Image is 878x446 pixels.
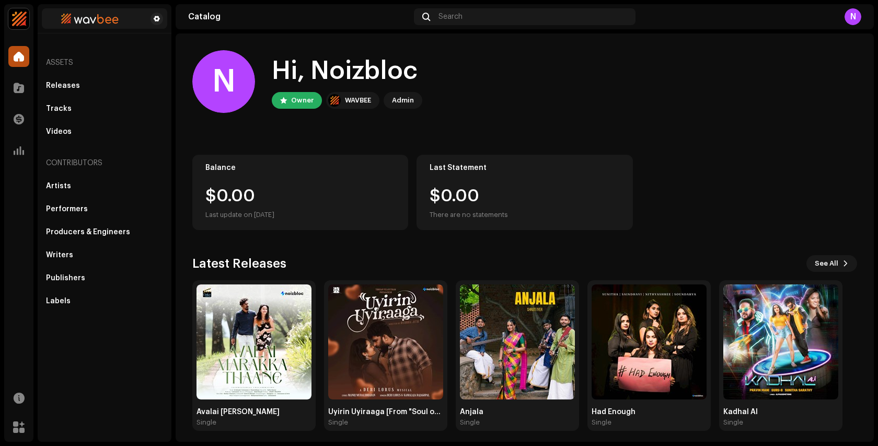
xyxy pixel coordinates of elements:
[723,418,743,427] div: Single
[46,128,72,136] div: Videos
[723,284,838,399] img: 1162c8c7-8070-46c6-809f-4cc008077119
[205,164,395,172] div: Balance
[272,54,422,88] div: Hi, Noizbloc
[188,13,410,21] div: Catalog
[328,94,341,107] img: edf75770-94a4-4c7b-81a4-750147990cad
[42,75,167,96] re-m-nav-item: Releases
[815,253,838,274] span: See All
[46,228,130,236] div: Producers & Engineers
[192,50,255,113] div: N
[460,408,575,416] div: Anjala
[46,13,134,25] img: 80b39ab6-6ad5-4674-8943-5cc4091564f4
[42,291,167,312] re-m-nav-item: Labels
[417,155,632,230] re-o-card-value: Last Statement
[42,245,167,266] re-m-nav-item: Writers
[46,297,71,305] div: Labels
[345,94,371,107] div: WAVBEE
[42,98,167,119] re-m-nav-item: Tracks
[328,408,443,416] div: Uyirin Uyiraaga [From "Soul of Promise"]
[42,199,167,220] re-m-nav-item: Performers
[460,284,575,399] img: f9929dec-e72b-496d-8919-5e7abf65ffc1
[592,418,611,427] div: Single
[430,164,619,172] div: Last Statement
[42,151,167,176] re-a-nav-header: Contributors
[438,13,463,21] span: Search
[42,176,167,197] re-m-nav-item: Artists
[46,205,88,213] div: Performers
[42,50,167,75] re-a-nav-header: Assets
[46,105,72,113] div: Tracks
[845,8,861,25] div: N
[197,408,311,416] div: Avalai [PERSON_NAME]
[460,418,480,427] div: Single
[192,255,286,272] h3: Latest Releases
[205,209,395,221] div: Last update on [DATE]
[592,408,707,416] div: Had Enough
[723,408,838,416] div: Kadhal AI
[197,418,216,427] div: Single
[46,274,85,282] div: Publishers
[291,94,314,107] div: Owner
[46,182,71,190] div: Artists
[430,209,508,221] div: There are no statements
[42,121,167,142] re-m-nav-item: Videos
[392,94,414,107] div: Admin
[592,284,707,399] img: 9bc7b0ae-2ae5-4aef-8cdd-bd05a5fe092d
[192,155,408,230] re-o-card-value: Balance
[46,251,73,259] div: Writers
[806,255,857,272] button: See All
[328,418,348,427] div: Single
[42,222,167,243] re-m-nav-item: Producers & Engineers
[42,268,167,289] re-m-nav-item: Publishers
[8,8,29,29] img: edf75770-94a4-4c7b-81a4-750147990cad
[46,82,80,90] div: Releases
[197,284,311,399] img: 1e08e5c6-14ae-4f87-a27b-3a3f9dd25db0
[328,284,443,399] img: 40492f4a-ae84-4e06-a0b2-efbcc3d13ce8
